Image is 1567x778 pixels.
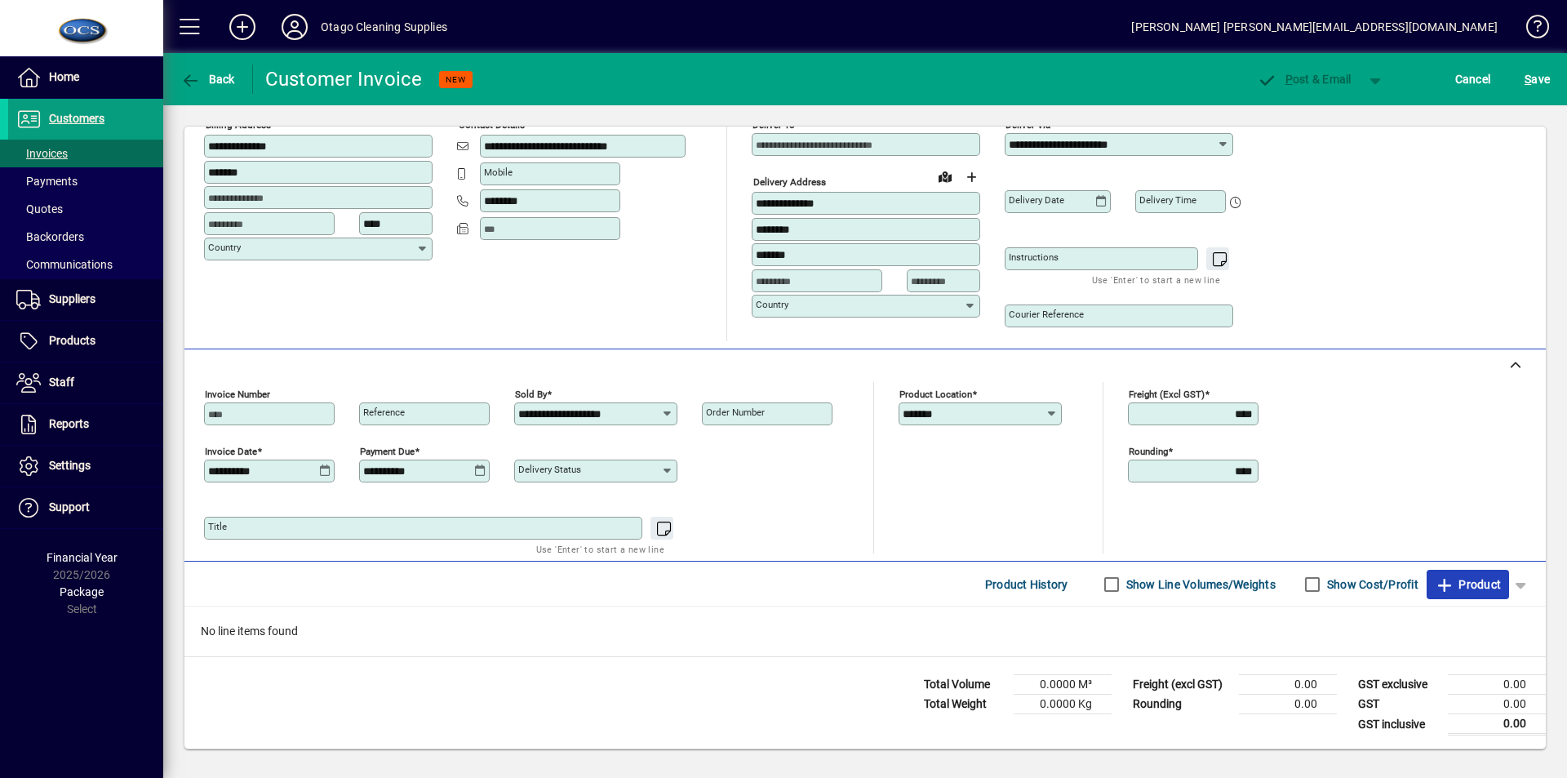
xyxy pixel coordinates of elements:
span: Settings [49,459,91,472]
span: ost & Email [1257,73,1352,86]
button: Back [176,64,239,94]
span: Package [60,585,104,598]
a: Home [8,57,163,98]
td: 0.00 [1448,675,1546,695]
mat-label: Freight (excl GST) [1129,389,1205,400]
span: ave [1525,66,1550,92]
label: Show Line Volumes/Weights [1123,576,1276,593]
div: Otago Cleaning Supplies [321,14,447,40]
span: Customers [49,112,104,125]
a: Suppliers [8,279,163,320]
span: Products [49,334,95,347]
button: Product [1427,570,1509,599]
span: Invoices [16,147,68,160]
a: Reports [8,404,163,445]
mat-label: Product location [899,389,972,400]
td: Total Volume [916,675,1014,695]
td: Total Weight [916,695,1014,714]
a: Staff [8,362,163,403]
span: Communications [16,258,113,271]
button: Copy to Delivery address [411,107,437,133]
a: Communications [8,251,163,278]
span: NEW [446,74,466,85]
button: Cancel [1451,64,1495,94]
td: 0.00 [1448,714,1546,735]
mat-label: Delivery time [1139,194,1196,206]
mat-hint: Use 'Enter' to start a new line [536,540,664,558]
a: Quotes [8,195,163,223]
mat-label: Invoice date [205,446,257,457]
mat-label: Country [756,299,788,310]
span: Product History [985,571,1068,598]
mat-label: Rounding [1129,446,1168,457]
button: Post & Email [1249,64,1360,94]
td: 0.00 [1239,695,1337,714]
mat-label: Courier Reference [1009,309,1084,320]
span: Suppliers [49,292,95,305]
td: Rounding [1125,695,1239,714]
span: Support [49,500,90,513]
button: Choose address [958,164,984,190]
mat-label: Sold by [515,389,547,400]
button: Add [216,12,269,42]
div: [PERSON_NAME] [PERSON_NAME][EMAIL_ADDRESS][DOMAIN_NAME] [1131,14,1498,40]
td: 0.0000 Kg [1014,695,1112,714]
a: Backorders [8,223,163,251]
a: Invoices [8,140,163,167]
mat-label: Order number [706,407,765,418]
span: Financial Year [47,551,118,564]
a: Support [8,487,163,528]
mat-label: Country [208,242,241,253]
button: Save [1520,64,1554,94]
td: Freight (excl GST) [1125,675,1239,695]
a: View on map [384,106,411,132]
span: Cancel [1455,66,1491,92]
mat-label: Title [208,521,227,532]
span: Home [49,70,79,83]
td: GST exclusive [1350,675,1448,695]
mat-label: Delivery status [518,464,581,475]
mat-label: Instructions [1009,251,1059,263]
a: Settings [8,446,163,487]
a: View on map [932,163,958,189]
span: P [1285,73,1293,86]
span: Back [180,73,235,86]
td: 0.0000 M³ [1014,675,1112,695]
span: Payments [16,175,78,188]
mat-label: Mobile [484,167,513,178]
td: GST inclusive [1350,714,1448,735]
span: Reports [49,417,89,430]
button: Product History [979,570,1075,599]
a: Payments [8,167,163,195]
td: 0.00 [1239,675,1337,695]
mat-label: Reference [363,407,405,418]
a: Knowledge Base [1514,3,1547,56]
span: Staff [49,376,74,389]
button: Profile [269,12,321,42]
span: S [1525,73,1531,86]
mat-label: Delivery date [1009,194,1064,206]
span: Backorders [16,230,84,243]
mat-hint: Use 'Enter' to start a new line [1092,270,1220,289]
div: No line items found [184,607,1546,656]
td: 0.00 [1448,695,1546,714]
mat-label: Payment due [360,446,415,457]
app-page-header-button: Back [163,64,253,94]
span: Quotes [16,202,63,216]
div: Customer Invoice [265,66,423,92]
td: GST [1350,695,1448,714]
span: Product [1435,571,1501,598]
mat-label: Invoice number [205,389,270,400]
a: Products [8,321,163,362]
label: Show Cost/Profit [1324,576,1418,593]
